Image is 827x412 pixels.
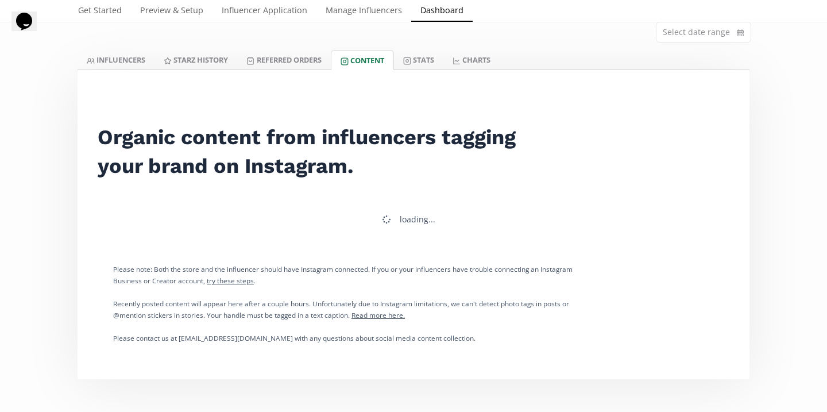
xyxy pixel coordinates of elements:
a: Stats [394,50,443,70]
a: Read more here. [351,310,405,319]
svg: calendar [737,27,744,38]
a: Content [331,50,394,70]
small: Please contact us at [EMAIL_ADDRESS][DOMAIN_NAME] with any questions about social media content c... [113,333,476,342]
iframe: chat widget [11,11,48,46]
a: try these steps [207,276,254,285]
h2: Organic content from influencers tagging your brand on Instagram. [98,123,531,180]
a: Starz HISTORY [154,50,237,70]
a: INFLUENCERS [78,50,154,70]
small: Recently posted content will appear here after a couple hours. Unfortunately due to Instagram lim... [113,299,569,319]
a: Referred Orders [237,50,330,70]
a: CHARTS [443,50,500,70]
div: loading... [400,214,435,225]
small: Please note: Both the store and the influencer should have Instagram connected. If you or your in... [113,264,573,285]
